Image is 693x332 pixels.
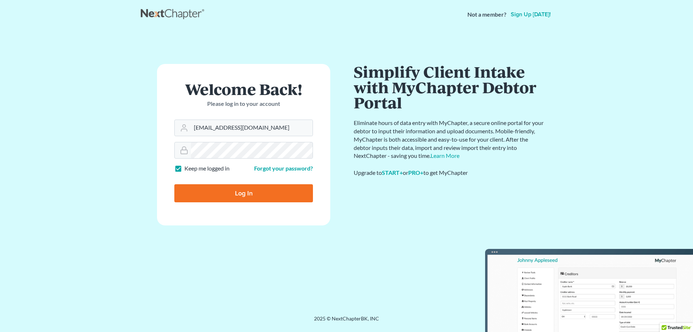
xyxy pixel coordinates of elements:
input: Log In [174,184,313,202]
p: Please log in to your account [174,100,313,108]
a: Learn More [431,152,459,159]
label: Keep me logged in [184,164,230,173]
a: START+ [382,169,403,176]
div: Upgrade to or to get MyChapter [354,169,545,177]
div: 2025 © NextChapterBK, INC [141,315,552,328]
h1: Simplify Client Intake with MyChapter Debtor Portal [354,64,545,110]
input: Email Address [191,120,313,136]
strong: Not a member? [467,10,506,19]
a: PRO+ [408,169,423,176]
a: Sign up [DATE]! [509,12,552,17]
a: Forgot your password? [254,165,313,172]
p: Eliminate hours of data entry with MyChapter, a secure online portal for your debtor to input the... [354,119,545,160]
h1: Welcome Back! [174,81,313,97]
